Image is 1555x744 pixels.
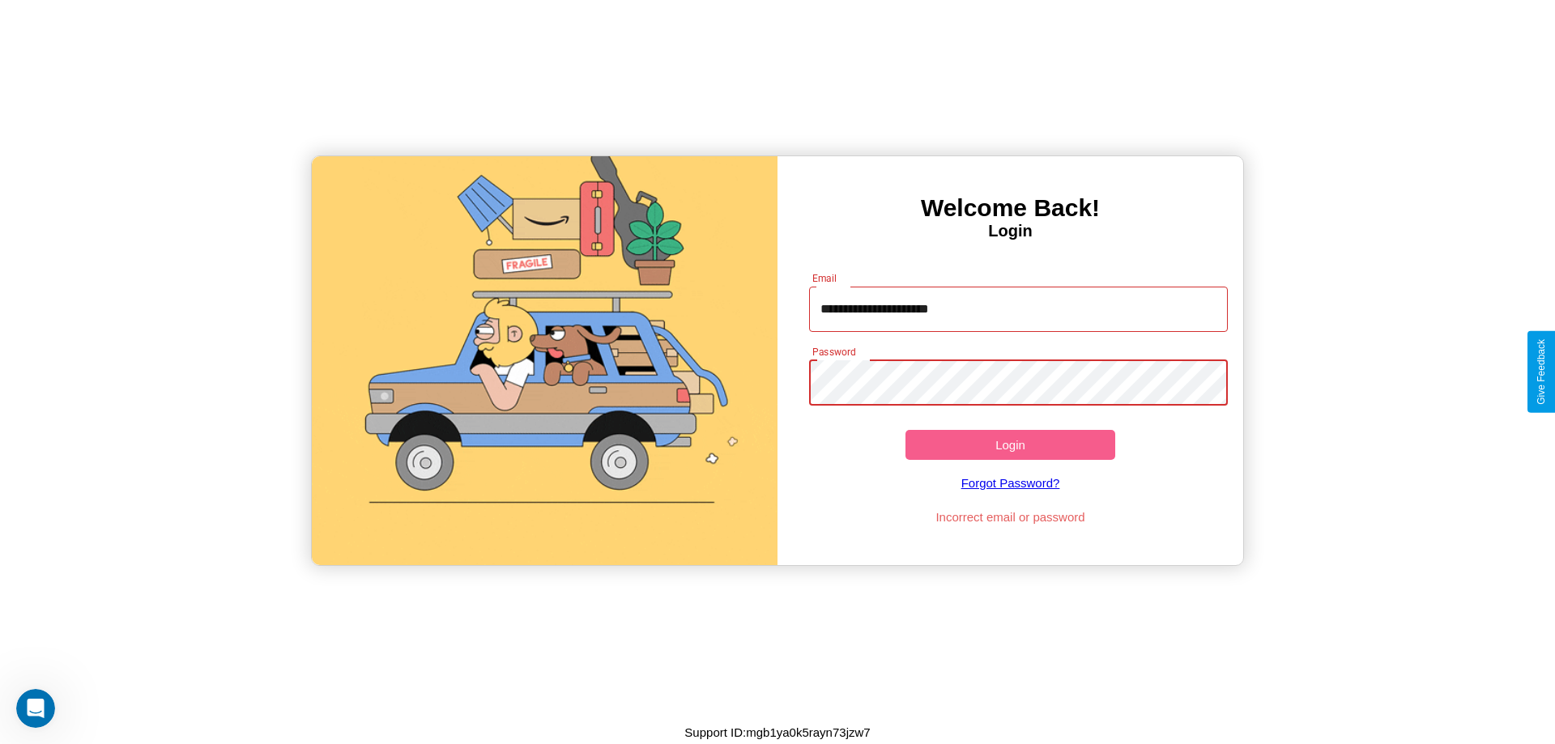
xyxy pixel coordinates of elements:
iframe: Intercom live chat [16,689,55,728]
div: Give Feedback [1536,339,1547,405]
p: Support ID: mgb1ya0k5rayn73jzw7 [684,721,870,743]
h4: Login [777,222,1243,240]
p: Incorrect email or password [801,506,1221,528]
button: Login [905,430,1115,460]
label: Email [812,271,837,285]
h3: Welcome Back! [777,194,1243,222]
img: gif [312,156,777,565]
a: Forgot Password? [801,460,1221,506]
label: Password [812,345,855,359]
